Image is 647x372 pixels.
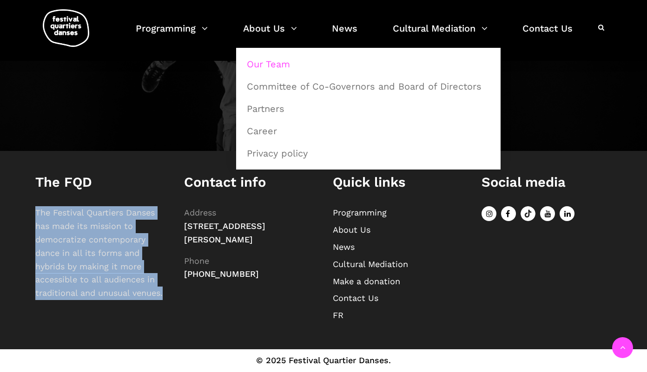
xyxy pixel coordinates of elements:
[241,53,495,75] a: Our Team
[243,20,297,48] a: About Us
[333,225,370,235] a: About Us
[482,174,612,190] h1: Social media
[241,120,495,142] a: Career
[184,221,265,244] span: [STREET_ADDRESS][PERSON_NAME]
[332,20,357,48] a: News
[241,76,495,97] a: Committee of Co-Governors and Board of Directors
[522,20,573,48] a: Contact Us
[184,208,216,217] span: Address
[333,242,355,252] a: News
[43,9,89,47] img: logo-fqd-med
[333,259,408,269] a: Cultural Mediation
[184,256,209,266] span: Phone
[333,276,400,286] a: Make a donation
[35,206,165,300] p: The Festival Quartiers Danses has made its mission to democratize contemporary dance in all its f...
[26,354,621,367] div: © 2025 Festival Quartier Danses.
[136,20,208,48] a: Programming
[393,20,488,48] a: Cultural Mediation
[241,143,495,164] a: Privacy policy
[333,174,463,190] h1: Quick links
[184,174,314,190] h1: Contact info
[35,174,165,190] h1: The FQD
[333,310,343,320] a: FR
[333,293,378,303] a: Contact Us
[241,98,495,119] a: Partners
[333,208,387,217] a: Programming
[184,269,259,279] span: [PHONE_NUMBER]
